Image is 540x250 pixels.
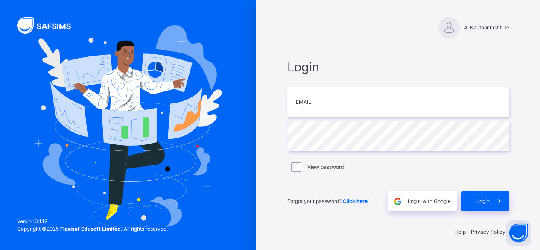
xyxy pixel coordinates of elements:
a: Privacy Policy [471,229,505,235]
img: SAFSIMS Logo [17,17,81,34]
label: View password [307,163,344,171]
a: Click here [343,198,368,204]
span: Login with Google [408,197,451,205]
button: Open asap [506,220,531,246]
img: google.396cfc9801f0270233282035f929180a.svg [393,197,403,206]
a: Help [455,229,466,235]
span: Login [287,58,509,76]
img: Hero Image [34,25,222,228]
span: Al Kauthar Institute [464,24,509,32]
span: Forgot your password? [287,198,368,204]
span: Version 0.1.19 [17,218,168,225]
span: Copyright © 2025 All rights reserved. [17,226,168,232]
strong: Flexisaf Edusoft Limited. [60,226,123,232]
span: Login [476,197,490,205]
